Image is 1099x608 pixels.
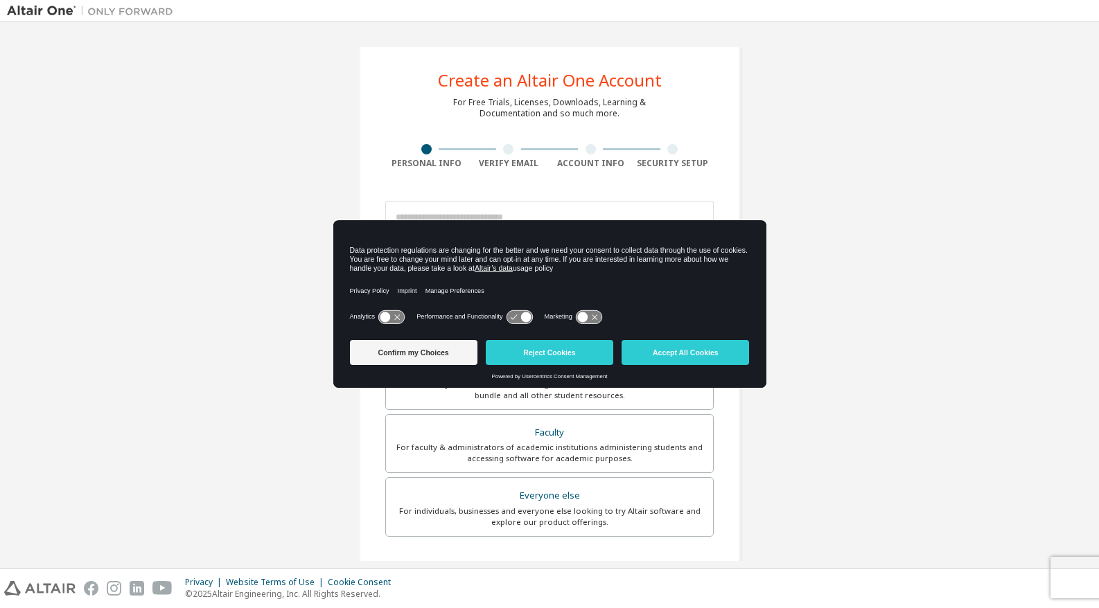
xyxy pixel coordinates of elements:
[152,581,173,596] img: youtube.svg
[185,588,399,600] p: © 2025 Altair Engineering, Inc. All Rights Reserved.
[438,72,662,89] div: Create an Altair One Account
[468,158,550,169] div: Verify Email
[107,581,121,596] img: instagram.svg
[130,581,144,596] img: linkedin.svg
[632,158,714,169] div: Security Setup
[453,97,646,119] div: For Free Trials, Licenses, Downloads, Learning & Documentation and so much more.
[84,581,98,596] img: facebook.svg
[185,577,226,588] div: Privacy
[226,577,328,588] div: Website Terms of Use
[394,442,705,464] div: For faculty & administrators of academic institutions administering students and accessing softwa...
[385,158,468,169] div: Personal Info
[549,158,632,169] div: Account Info
[385,557,714,580] div: Your Profile
[328,577,399,588] div: Cookie Consent
[7,4,180,18] img: Altair One
[394,486,705,506] div: Everyone else
[394,423,705,442] div: Faculty
[394,506,705,528] div: For individuals, businesses and everyone else looking to try Altair software and explore our prod...
[394,379,705,401] div: For currently enrolled students looking to access the free Altair Student Edition bundle and all ...
[4,581,76,596] img: altair_logo.svg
